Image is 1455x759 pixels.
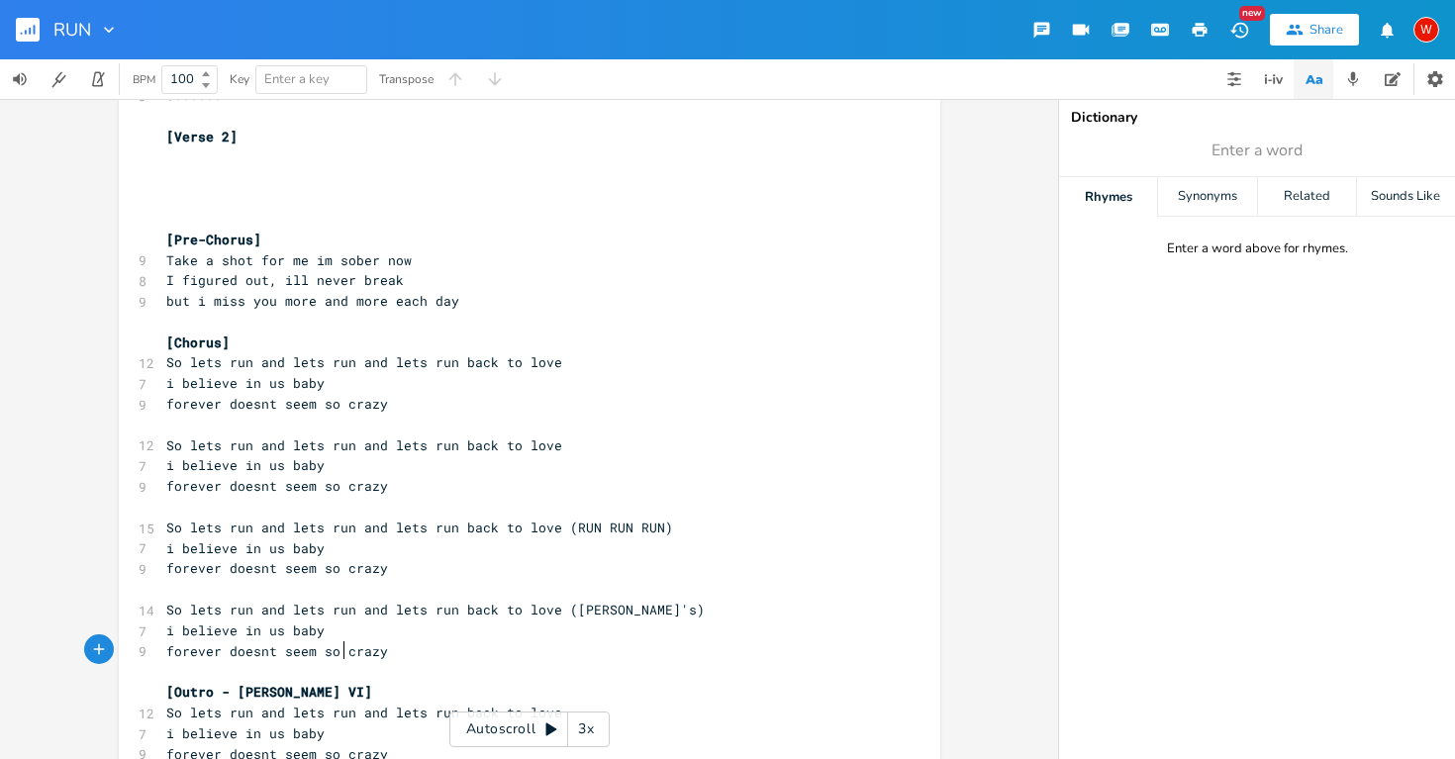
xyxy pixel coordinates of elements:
[1219,12,1259,47] button: New
[166,456,325,474] span: i believe in us baby
[166,231,261,248] span: [Pre-Chorus]
[449,712,610,747] div: Autoscroll
[1059,177,1157,217] div: Rhymes
[166,374,325,392] span: i believe in us baby
[1413,7,1439,52] button: W
[166,477,388,495] span: forever doesnt seem so crazy
[230,73,249,85] div: Key
[166,292,459,310] span: but i miss you more and more each day
[166,251,412,269] span: Take a shot for me im sober now
[1357,177,1455,217] div: Sounds Like
[1167,240,1348,257] div: Enter a word above for rhymes.
[166,559,388,577] span: forever doesnt seem so crazy
[166,704,562,721] span: So lets run and lets run and lets run back to love
[166,724,325,742] span: i believe in us baby
[166,601,705,618] span: So lets run and lets run and lets run back to love ([PERSON_NAME]'s)
[166,395,388,413] span: forever doesnt seem so crazy
[1158,177,1256,217] div: Synonyms
[166,519,673,536] span: So lets run and lets run and lets run back to love (RUN RUN RUN)
[1239,6,1265,21] div: New
[166,333,230,351] span: [Chorus]
[568,712,604,747] div: 3x
[166,128,238,145] span: [Verse 2]
[166,539,325,557] span: i believe in us baby
[1309,21,1343,39] div: Share
[53,21,91,39] span: RUN
[264,70,330,88] span: Enter a key
[166,683,372,701] span: [Outro - [PERSON_NAME] VI]
[1413,17,1439,43] div: Wallette Watson
[133,74,155,85] div: BPM
[1270,14,1359,46] button: Share
[1212,140,1303,162] span: Enter a word
[1258,177,1356,217] div: Related
[166,642,388,660] span: forever doesnt seem so crazy
[166,436,562,454] span: So lets run and lets run and lets run back to love
[166,271,404,289] span: I figured out, ill never break
[1071,111,1443,125] div: Dictionary
[379,73,434,85] div: Transpose
[166,621,325,639] span: i believe in us baby
[166,353,562,371] span: So lets run and lets run and lets run back to love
